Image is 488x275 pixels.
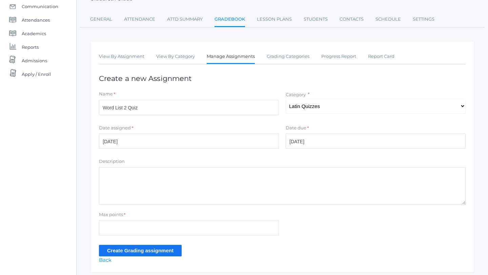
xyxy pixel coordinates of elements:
[99,158,125,165] label: Description
[413,13,434,26] a: Settings
[22,67,51,81] span: Apply / Enroll
[99,245,182,256] input: Create Grading assignment
[257,13,292,26] a: Lesson Plans
[321,50,356,63] a: Progress Report
[99,211,123,218] label: Max points
[124,13,155,26] a: Attendance
[22,40,39,54] span: Reports
[90,13,112,26] a: General
[215,13,245,27] a: Gradebook
[156,50,195,63] a: View By Category
[267,50,309,63] a: Grading Categories
[207,50,255,64] a: Manage Assignments
[368,50,394,63] a: Report Card
[99,50,144,63] a: View By Assignment
[99,75,466,82] h1: Create a new Assignment
[286,92,306,97] label: Category
[304,13,328,26] a: Students
[286,125,306,131] label: Date due
[99,257,111,263] a: Back
[340,13,364,26] a: Contacts
[99,125,131,131] label: Date assigned
[167,13,203,26] a: Attd Summary
[22,27,46,40] span: Academics
[22,54,47,67] span: Admissions
[375,13,401,26] a: Schedule
[22,13,50,27] span: Attendances
[99,91,113,98] label: Name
